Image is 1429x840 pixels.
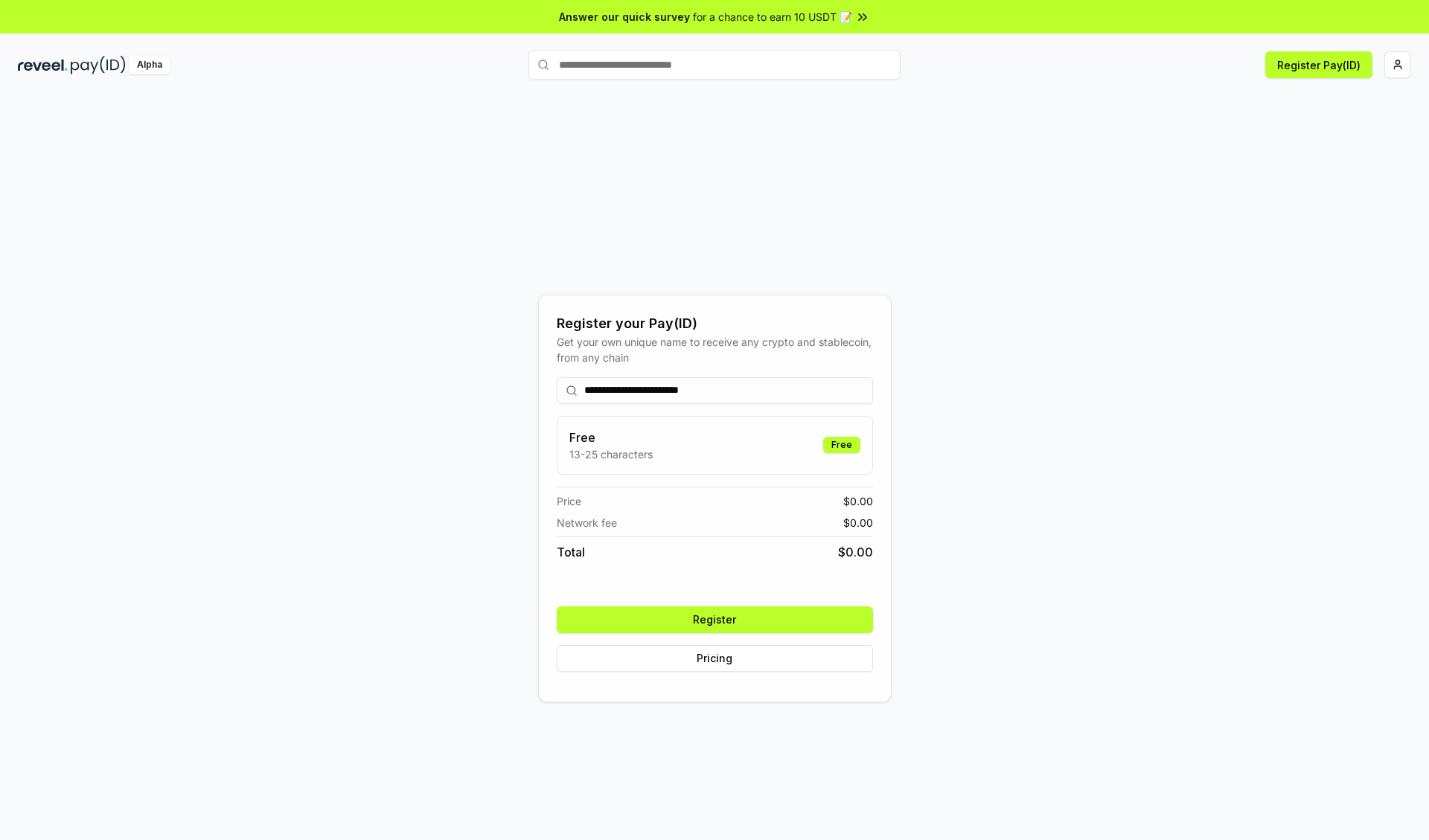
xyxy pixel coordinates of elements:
[1265,51,1372,78] button: Register Pay(ID)
[823,437,860,453] div: Free
[557,543,585,561] span: Total
[569,446,653,462] p: 13-25 characters
[557,515,617,530] span: Network fee
[129,56,170,74] div: Alpha
[71,56,126,74] img: pay_id
[838,543,873,561] span: $ 0.00
[843,515,873,530] span: $ 0.00
[693,9,852,25] span: for a chance to earn 10 USDT 📝
[557,645,873,672] button: Pricing
[557,313,873,334] div: Register your Pay(ID)
[557,493,581,509] span: Price
[843,493,873,509] span: $ 0.00
[569,429,653,446] h3: Free
[557,606,873,633] button: Register
[559,9,690,25] span: Answer our quick survey
[18,56,68,74] img: reveel_dark
[557,334,873,365] div: Get your own unique name to receive any crypto and stablecoin, from any chain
